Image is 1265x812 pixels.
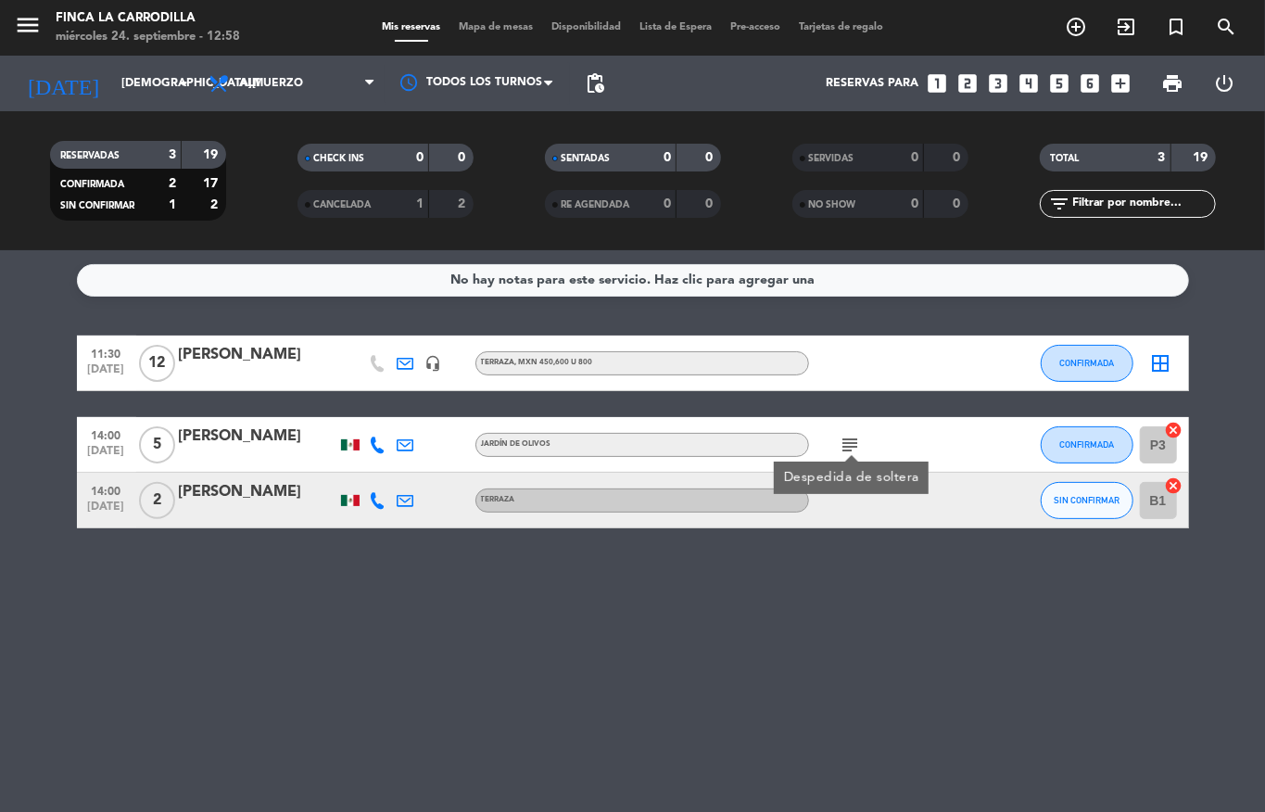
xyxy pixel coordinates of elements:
[61,180,125,189] span: CONFIRMADA
[1198,56,1251,111] div: LOG OUT
[139,345,175,382] span: 12
[1165,421,1183,439] i: cancel
[425,355,442,372] i: headset_mic
[840,434,862,456] i: subject
[203,177,221,190] strong: 17
[210,198,221,211] strong: 2
[1059,358,1114,368] span: CONFIRMADA
[1065,16,1087,38] i: add_circle_outline
[481,359,593,366] span: Terraza
[705,197,716,210] strong: 0
[911,197,918,210] strong: 0
[14,63,112,104] i: [DATE]
[1165,16,1187,38] i: turned_in_not
[953,151,964,164] strong: 0
[911,151,918,164] strong: 0
[458,197,469,210] strong: 2
[481,496,515,503] span: Terraza
[83,342,130,363] span: 11:30
[1079,71,1103,95] i: looks_6
[481,440,551,448] span: Jardín de Olivos
[83,424,130,445] span: 14:00
[61,151,120,160] span: RESERVADAS
[139,426,175,463] span: 5
[169,177,176,190] strong: 2
[416,197,424,210] strong: 1
[83,479,130,501] span: 14:00
[83,445,130,466] span: [DATE]
[314,154,365,163] span: CHECK INS
[83,501,130,522] span: [DATE]
[562,200,630,209] span: RE AGENDADA
[179,425,336,449] div: [PERSON_NAME]
[953,197,964,210] strong: 0
[1041,426,1133,463] button: CONFIRMADA
[1041,345,1133,382] button: CONFIRMADA
[56,28,240,46] div: miércoles 24. septiembre - 12:58
[169,148,176,161] strong: 3
[1071,194,1215,214] input: Filtrar por nombre...
[172,72,195,95] i: arrow_drop_down
[1048,71,1072,95] i: looks_5
[1165,476,1183,495] i: cancel
[139,482,175,519] span: 2
[1215,16,1237,38] i: search
[203,148,221,161] strong: 19
[809,154,854,163] span: SERVIDAS
[630,22,721,32] span: Lista de Espera
[1214,72,1236,95] i: power_settings_new
[1161,72,1183,95] span: print
[827,77,919,90] span: Reservas para
[449,22,542,32] span: Mapa de mesas
[1193,151,1211,164] strong: 19
[450,270,815,291] div: No hay notas para este servicio. Haz clic para agregar una
[56,9,240,28] div: Finca la Carrodilla
[373,22,449,32] span: Mis reservas
[664,151,671,164] strong: 0
[926,71,950,95] i: looks_one
[416,151,424,164] strong: 0
[458,151,469,164] strong: 0
[239,77,303,90] span: Almuerzo
[1150,352,1172,374] i: border_all
[809,200,856,209] span: NO SHOW
[83,363,130,385] span: [DATE]
[1049,193,1071,215] i: filter_list
[1158,151,1166,164] strong: 3
[664,197,671,210] strong: 0
[1041,482,1133,519] button: SIN CONFIRMAR
[790,22,892,32] span: Tarjetas de regalo
[61,201,135,210] span: SIN CONFIRMAR
[179,343,336,367] div: [PERSON_NAME]
[14,11,42,39] i: menu
[1115,16,1137,38] i: exit_to_app
[515,359,593,366] span: , MXN 450,600 u 800
[1054,495,1120,505] span: SIN CONFIRMAR
[179,480,336,504] div: [PERSON_NAME]
[1018,71,1042,95] i: looks_4
[956,71,980,95] i: looks_two
[1109,71,1133,95] i: add_box
[1051,154,1080,163] span: TOTAL
[314,200,372,209] span: CANCELADA
[1059,439,1114,450] span: CONFIRMADA
[542,22,630,32] span: Disponibilidad
[14,11,42,45] button: menu
[584,72,606,95] span: pending_actions
[705,151,716,164] strong: 0
[169,198,176,211] strong: 1
[562,154,611,163] span: SENTADAS
[721,22,790,32] span: Pre-acceso
[783,468,918,488] div: Despedida de soltera
[987,71,1011,95] i: looks_3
